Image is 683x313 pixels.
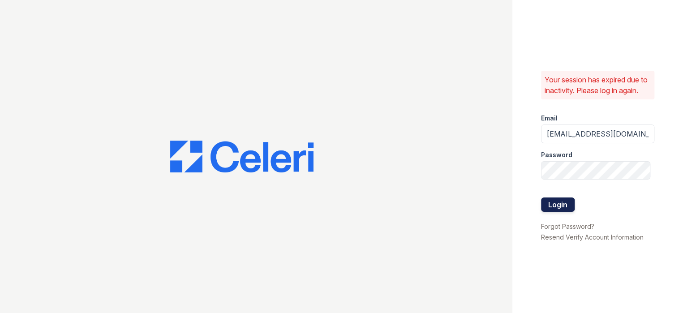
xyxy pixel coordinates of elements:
label: Email [541,114,558,123]
img: CE_Logo_Blue-a8612792a0a2168367f1c8372b55b34899dd931a85d93a1a3d3e32e68fde9ad4.png [170,141,314,173]
p: Your session has expired due to inactivity. Please log in again. [545,74,651,96]
a: Forgot Password? [541,223,594,230]
label: Password [541,150,572,159]
button: Login [541,197,575,212]
a: Resend Verify Account Information [541,233,644,241]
